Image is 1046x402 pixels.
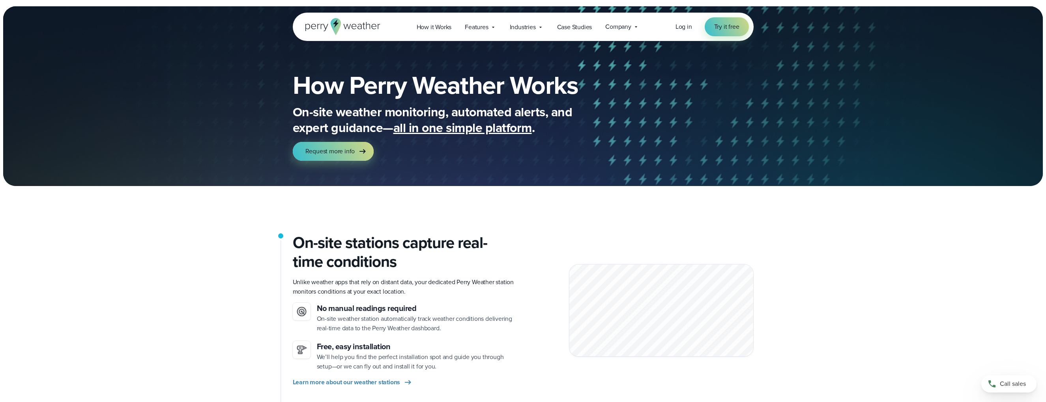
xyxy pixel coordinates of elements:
[510,22,536,32] span: Industries
[317,303,517,314] h3: No manual readings required
[293,277,517,296] p: Unlike weather apps that rely on distant data, your dedicated Perry Weather station monitors cond...
[465,22,488,32] span: Features
[550,19,599,35] a: Case Studies
[410,19,458,35] a: How it Works
[317,352,517,371] p: We’ll help you find the perfect installation spot and guide you through setup—or we can fly out a...
[981,375,1037,393] a: Call sales
[605,22,631,32] span: Company
[293,104,608,136] p: On-site weather monitoring, automated alerts, and expert guidance— .
[417,22,452,32] span: How it Works
[676,22,692,31] span: Log in
[676,22,692,32] a: Log in
[317,341,517,352] h3: Free, easy installation
[705,17,749,36] a: Try it free
[393,118,532,137] span: all in one simple platform
[317,314,517,333] p: On-site weather station automatically track weather conditions delivering real-time data to the P...
[305,147,355,156] span: Request more info
[557,22,592,32] span: Case Studies
[1000,379,1026,389] span: Call sales
[293,73,635,98] h1: How Perry Weather Works
[293,142,374,161] a: Request more info
[293,233,517,271] h2: On-site stations capture real-time conditions
[293,378,413,387] a: Learn more about our weather stations
[714,22,739,32] span: Try it free
[293,378,400,387] span: Learn more about our weather stations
